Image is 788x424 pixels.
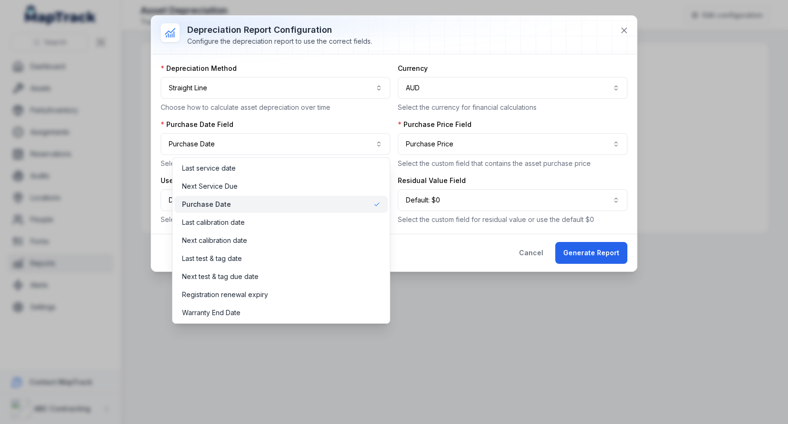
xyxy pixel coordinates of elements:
[182,236,247,245] span: Next calibration date
[182,218,245,227] span: Last calibration date
[182,254,242,263] span: Last test & tag date
[172,157,390,324] div: Purchase Date
[161,133,390,155] button: Purchase Date
[182,182,238,191] span: Next Service Due
[182,290,268,299] span: Registration renewal expiry
[182,164,236,173] span: Last service date
[182,308,240,318] span: Warranty End Date
[182,272,259,281] span: Next test & tag due date
[182,200,231,209] span: Purchase Date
